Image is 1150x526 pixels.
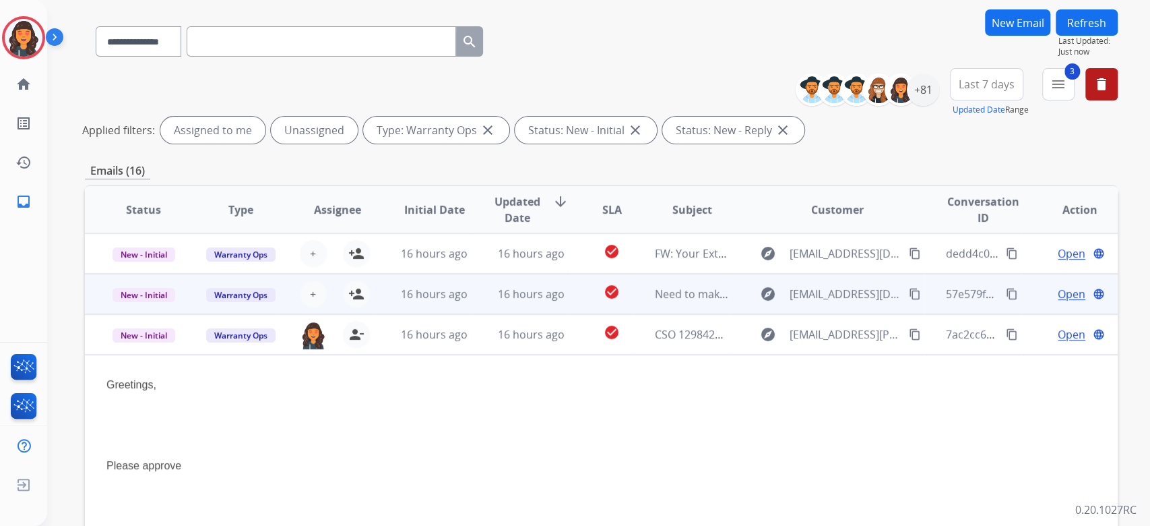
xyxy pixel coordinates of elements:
[515,117,657,144] div: Status: New - Initial
[760,286,776,302] mat-icon: explore
[5,19,42,57] img: avatar
[790,245,901,262] span: [EMAIL_ADDRESS][DOMAIN_NAME]
[206,247,276,262] span: Warranty Ops
[945,327,1149,342] span: 7ac2cc6b-9030-4cd6-9239-d944f4192a03
[401,327,468,342] span: 16 hours ago
[953,105,1005,115] button: Updated Date
[310,245,316,262] span: +
[1064,63,1080,80] span: 3
[655,246,852,261] span: FW: Your Extend claim has been closed
[909,328,921,341] mat-icon: content_copy
[82,122,155,138] p: Applied filters:
[950,68,1023,100] button: Last 7 days
[604,284,620,300] mat-icon: check_circle
[604,324,620,341] mat-icon: check_circle
[1050,76,1066,92] mat-icon: menu
[1058,245,1085,262] span: Open
[498,246,565,261] span: 16 hours ago
[909,288,921,300] mat-icon: content_copy
[1058,47,1118,57] span: Just now
[945,194,1020,226] span: Conversation ID
[604,243,620,260] mat-icon: check_circle
[1006,328,1018,341] mat-icon: content_copy
[907,74,939,106] div: +81
[15,115,32,131] mat-icon: list_alt
[909,247,921,260] mat-icon: content_copy
[1042,68,1075,100] button: 3
[363,117,509,144] div: Type: Warranty Ops
[627,122,643,138] mat-icon: close
[300,240,327,267] button: +
[498,327,565,342] span: 16 hours ago
[953,104,1029,115] span: Range
[1093,288,1105,300] mat-icon: language
[775,122,791,138] mat-icon: close
[1006,288,1018,300] mat-icon: content_copy
[404,202,464,218] span: Initial Date
[401,287,468,301] span: 16 hours ago
[314,202,361,218] span: Assignee
[106,377,902,393] p: Greetings,
[206,328,276,343] span: Warranty Ops
[1006,247,1018,260] mat-icon: content_copy
[15,194,32,210] mat-icon: inbox
[348,286,364,302] mat-icon: person_add
[790,286,901,302] span: [EMAIL_ADDRESS][DOMAIN_NAME]
[15,76,32,92] mat-icon: home
[945,287,1147,301] span: 57e579f5-46c8-4dc7-a3d0-304f27099ac7
[1093,328,1105,341] mat-icon: language
[206,288,276,302] span: Warranty Ops
[985,9,1050,36] button: New Email
[160,117,265,144] div: Assigned to me
[655,327,739,342] span: CSO 1298427032
[760,326,776,343] mat-icon: explore
[348,326,364,343] mat-icon: person_remove
[126,202,161,218] span: Status
[760,245,776,262] mat-icon: explore
[15,154,32,171] mat-icon: history
[401,246,468,261] span: 16 hours ago
[113,288,175,302] span: New - Initial
[271,117,358,144] div: Unassigned
[1058,36,1118,47] span: Last Updated:
[945,246,1148,261] span: dedd4c09-0015-4cbf-948c-e878282cfd02
[1056,9,1118,36] button: Refresh
[348,245,364,262] mat-icon: person_add
[85,163,150,179] p: Emails (16)
[1058,286,1085,302] span: Open
[228,202,253,218] span: Type
[461,34,478,50] mat-icon: search
[1093,76,1110,92] mat-icon: delete
[498,287,565,301] span: 16 hours ago
[790,326,901,343] span: [EMAIL_ADDRESS][PERSON_NAME][DOMAIN_NAME]
[672,202,712,218] span: Subject
[113,328,175,343] span: New - Initial
[300,321,327,349] img: agent-avatar
[113,247,175,262] span: New - Initial
[662,117,804,144] div: Status: New - Reply
[1058,326,1085,343] span: Open
[494,194,542,226] span: Updated Date
[1021,186,1118,233] th: Action
[480,122,496,138] mat-icon: close
[300,281,327,308] button: +
[959,82,1015,87] span: Last 7 days
[811,202,864,218] span: Customer
[310,286,316,302] span: +
[655,287,804,301] span: Need to make warranty claim
[1093,247,1105,260] mat-icon: language
[106,458,902,474] p: Please approve
[1075,502,1137,518] p: 0.20.1027RC
[552,194,569,210] mat-icon: arrow_downward
[602,202,621,218] span: SLA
